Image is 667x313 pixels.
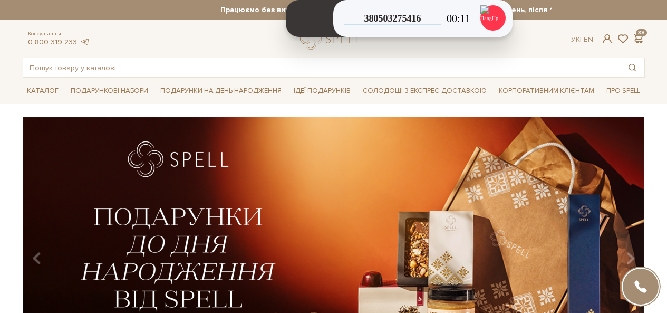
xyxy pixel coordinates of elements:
[80,37,90,46] a: telegram
[156,83,286,99] span: Подарунки на День народження
[28,37,77,46] a: 0 800 319 233
[571,35,593,44] div: Ук
[289,83,355,99] span: Ідеї подарунків
[359,82,491,100] a: Солодощі з експрес-доставкою
[23,83,63,99] span: Каталог
[620,58,644,77] button: Пошук товару у каталозі
[584,35,593,44] a: En
[580,35,582,44] span: |
[495,82,598,100] a: Корпоративним клієнтам
[28,31,90,37] span: Консультація:
[66,83,152,99] span: Подарункові набори
[23,58,620,77] input: Пошук товару у каталозі
[602,83,644,99] span: Про Spell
